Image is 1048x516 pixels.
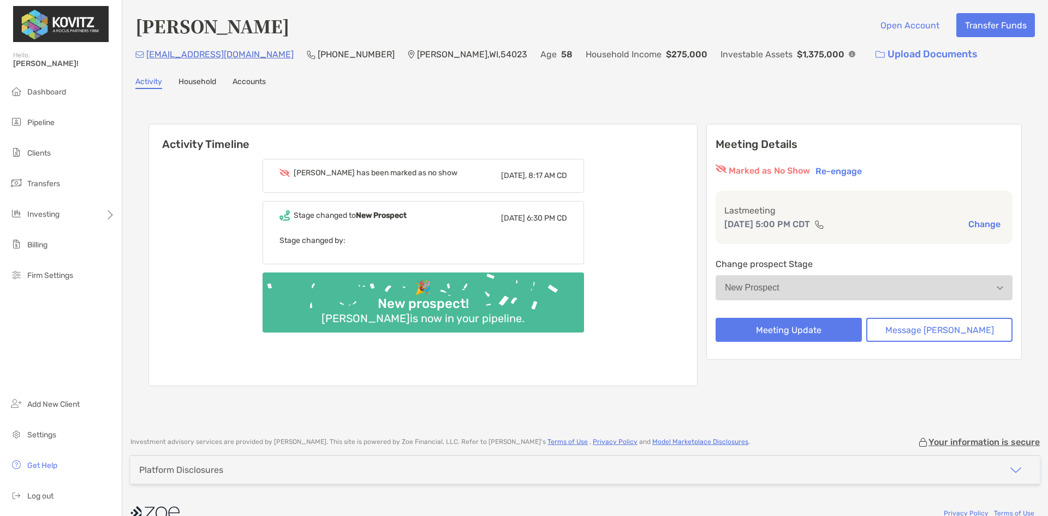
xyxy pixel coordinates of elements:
p: $275,000 [666,48,707,61]
p: Change prospect Stage [716,257,1013,271]
span: Billing [27,240,47,250]
img: button icon [876,51,885,58]
div: Platform Disclosures [139,465,223,475]
img: Phone Icon [307,50,315,59]
span: Firm Settings [27,271,73,280]
img: firm-settings icon [10,268,23,281]
a: Upload Documents [868,43,985,66]
img: get-help icon [10,458,23,471]
span: Clients [27,149,51,158]
span: 6:30 PM CD [527,213,567,223]
a: Activity [135,77,162,89]
p: Last meeting [724,204,1004,217]
span: Pipeline [27,118,55,127]
p: Your information is secure [928,437,1040,447]
div: New prospect! [373,296,473,312]
img: dashboard icon [10,85,23,98]
span: [PERSON_NAME]! [13,59,115,68]
img: pipeline icon [10,115,23,128]
h4: [PERSON_NAME] [135,13,289,38]
a: Household [178,77,216,89]
div: [PERSON_NAME] is now in your pipeline. [317,312,529,325]
div: 🎉 [410,280,436,296]
img: add_new_client icon [10,397,23,410]
img: Event icon [279,169,290,177]
h6: Activity Timeline [149,124,697,151]
img: Event icon [279,210,290,221]
p: [DATE] 5:00 PM CDT [724,217,810,231]
button: New Prospect [716,275,1013,300]
img: icon arrow [1009,464,1022,477]
p: Marked as No Show [729,164,810,177]
a: Privacy Policy [593,438,638,446]
span: Dashboard [27,87,66,97]
img: Email Icon [135,51,144,58]
p: Age [540,48,557,61]
button: Re-engage [812,164,865,177]
img: clients icon [10,146,23,159]
p: Household Income [586,48,662,61]
img: Zoe Logo [13,4,109,44]
span: Investing [27,210,59,219]
span: Get Help [27,461,57,470]
img: Location Icon [408,50,415,59]
button: Message [PERSON_NAME] [866,318,1013,342]
span: Transfers [27,179,60,188]
a: Terms of Use [547,438,588,446]
p: 58 [561,48,573,61]
p: [EMAIL_ADDRESS][DOMAIN_NAME] [146,48,294,61]
span: Settings [27,430,56,440]
img: Confetti [263,272,584,323]
span: Log out [27,491,53,501]
img: Info Icon [849,51,855,57]
button: Change [965,218,1004,230]
img: investing icon [10,207,23,220]
p: Investable Assets [720,48,793,61]
img: red eyr [716,164,727,173]
b: New Prospect [356,211,407,220]
img: logout icon [10,489,23,502]
span: 8:17 AM CD [528,171,567,180]
p: $1,375,000 [797,48,844,61]
img: Open dropdown arrow [997,286,1003,290]
div: Stage changed to [294,211,407,220]
p: [PERSON_NAME] , WI , 54023 [417,48,527,61]
img: transfers icon [10,176,23,189]
button: Meeting Update [716,318,862,342]
img: communication type [814,220,824,229]
button: Transfer Funds [956,13,1035,37]
img: settings icon [10,428,23,441]
div: [PERSON_NAME] has been marked as no show [294,168,457,177]
button: Open Account [872,13,948,37]
div: New Prospect [725,283,779,293]
a: Model Marketplace Disclosures [652,438,748,446]
p: [PHONE_NUMBER] [318,48,395,61]
img: billing icon [10,238,23,251]
p: Meeting Details [716,138,1013,151]
span: [DATE], [501,171,527,180]
span: [DATE] [501,213,525,223]
a: Accounts [233,77,266,89]
p: Stage changed by: [279,234,567,247]
p: Investment advisory services are provided by [PERSON_NAME] . This site is powered by Zoe Financia... [130,438,750,446]
span: Add New Client [27,400,80,409]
